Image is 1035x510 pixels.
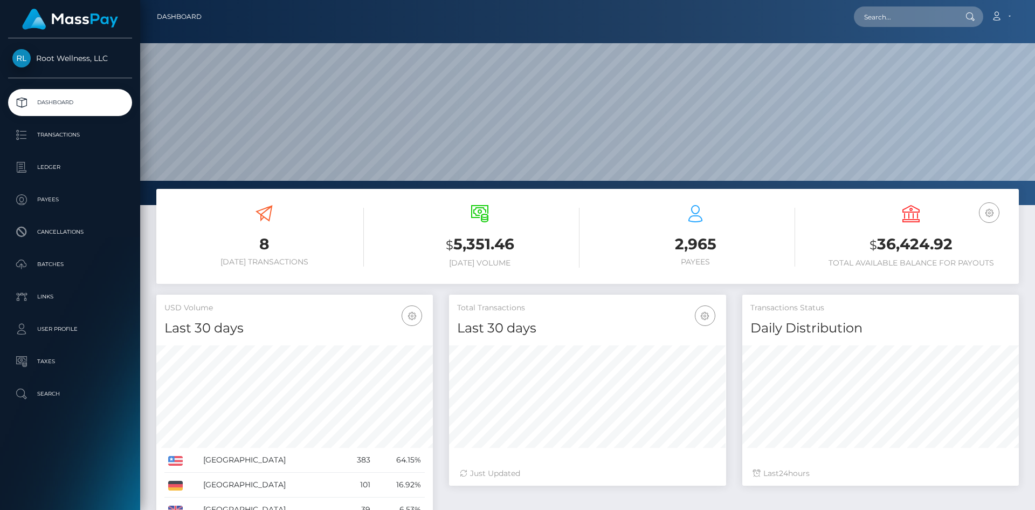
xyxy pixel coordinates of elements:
small: $ [446,237,453,253]
h5: Total Transactions [457,303,717,314]
p: Links [12,289,128,305]
span: Root Wellness, LLC [8,53,132,63]
h6: Total Available Balance for Payouts [811,259,1011,268]
input: Search... [854,6,955,27]
img: Root Wellness, LLC [12,49,31,67]
a: Dashboard [8,89,132,116]
a: Transactions [8,121,132,148]
p: Batches [12,256,128,273]
h3: 2,965 [596,234,795,255]
h6: Payees [596,257,795,267]
h4: Last 30 days [457,319,717,338]
td: [GEOGRAPHIC_DATA] [199,448,341,473]
td: 383 [341,448,374,473]
a: User Profile [8,316,132,343]
p: Taxes [12,353,128,370]
h5: Transactions Status [750,303,1011,314]
a: Payees [8,186,132,213]
p: Payees [12,192,128,208]
h3: 8 [164,234,364,255]
td: 64.15% [374,448,425,473]
td: 101 [341,473,374,498]
img: MassPay Logo [22,9,118,30]
div: Last hours [753,468,1008,479]
h4: Daily Distribution [750,319,1011,338]
a: Batches [8,251,132,278]
a: Ledger [8,154,132,181]
a: Taxes [8,348,132,375]
h3: 36,424.92 [811,234,1011,256]
p: User Profile [12,321,128,337]
h5: USD Volume [164,303,425,314]
a: Search [8,380,132,407]
a: Dashboard [157,5,202,28]
h6: [DATE] Volume [380,259,579,268]
small: $ [870,237,877,253]
p: Dashboard [12,94,128,111]
td: [GEOGRAPHIC_DATA] [199,473,341,498]
a: Cancellations [8,219,132,246]
img: DE.png [168,481,183,491]
p: Cancellations [12,224,128,240]
img: US.png [168,456,183,466]
div: Just Updated [460,468,715,479]
p: Transactions [12,127,128,143]
span: 24 [779,468,788,478]
a: Links [8,283,132,310]
p: Ledger [12,159,128,175]
td: 16.92% [374,473,425,498]
h6: [DATE] Transactions [164,257,364,267]
h4: Last 30 days [164,319,425,338]
p: Search [12,386,128,402]
h3: 5,351.46 [380,234,579,256]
